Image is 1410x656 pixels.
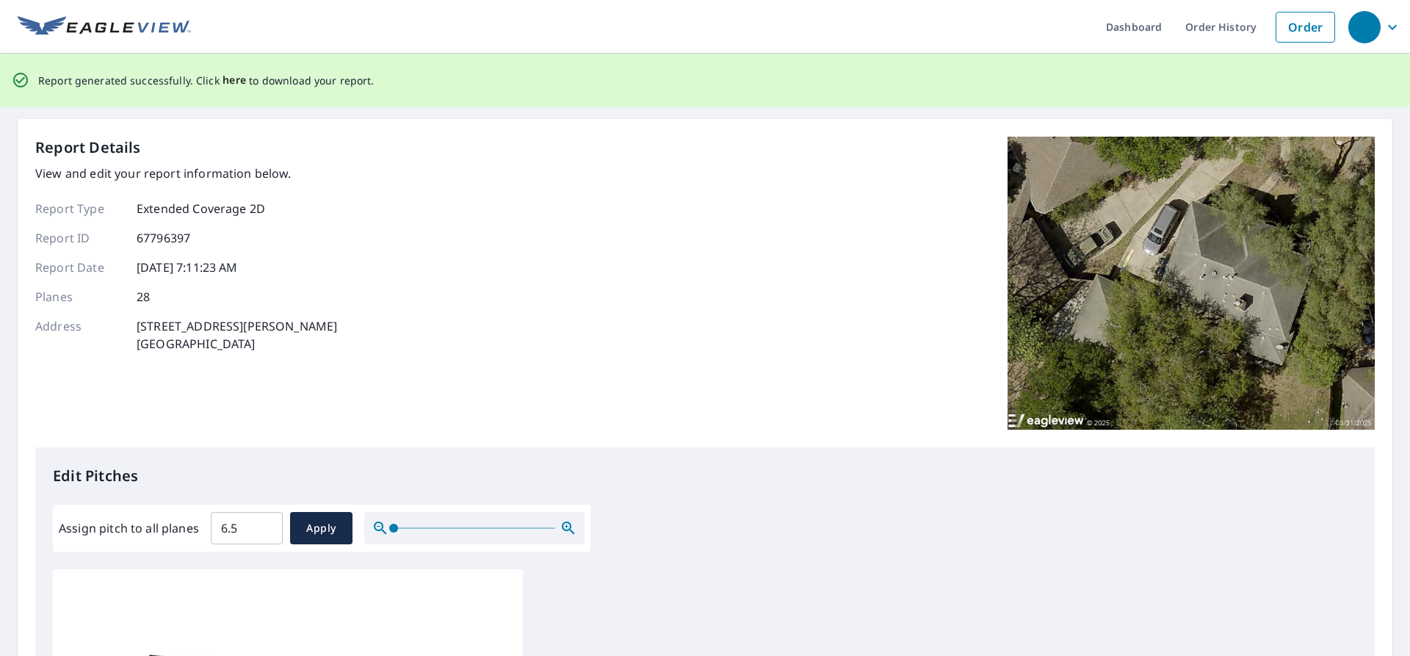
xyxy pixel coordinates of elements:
p: 67796397 [137,229,190,247]
button: here [223,71,247,90]
label: Assign pitch to all planes [59,519,199,537]
p: Edit Pitches [53,465,1357,487]
span: Apply [302,519,341,538]
p: Address [35,317,123,353]
p: [STREET_ADDRESS][PERSON_NAME] [GEOGRAPHIC_DATA] [137,317,337,353]
p: [DATE] 7:11:23 AM [137,259,238,276]
p: Report ID [35,229,123,247]
p: 28 [137,288,150,306]
p: Report Type [35,200,123,217]
p: Report generated successfully. Click to download your report. [38,71,375,90]
img: EV Logo [18,16,191,38]
p: Report Details [35,137,141,159]
button: Apply [290,512,352,544]
img: Top image [1008,137,1375,430]
p: View and edit your report information below. [35,165,337,182]
p: Report Date [35,259,123,276]
p: Planes [35,288,123,306]
p: Extended Coverage 2D [137,200,265,217]
input: 00.0 [211,508,283,549]
a: Order [1276,12,1335,43]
